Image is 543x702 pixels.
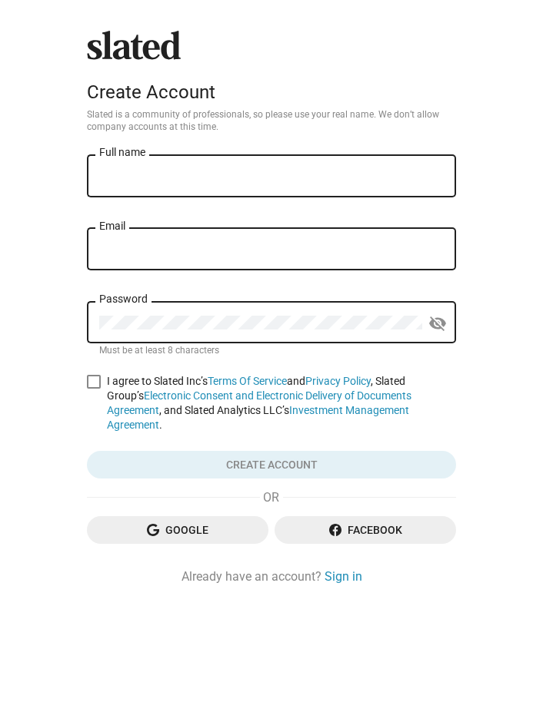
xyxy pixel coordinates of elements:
[428,312,447,336] mat-icon: visibility_off
[107,389,411,416] a: Electronic Consent and Electronic Delivery of Documents Agreement
[87,31,456,109] sl-branding: Create Account
[305,375,371,387] a: Privacy Policy
[107,374,456,432] span: I agree to Slated Inc’s and , Slated Group’s , and Slated Analytics LLC’s .
[287,516,444,544] span: Facebook
[87,81,456,103] div: Create Account
[87,516,268,544] button: Google
[422,308,453,339] button: Show password
[99,516,256,544] span: Google
[87,568,456,584] div: Already have an account?
[99,345,219,357] mat-hint: Must be at least 8 characters
[325,568,362,584] a: Sign in
[208,375,287,387] a: Terms Of Service
[87,109,456,134] p: Slated is a community of professionals, so please use your real name. We don’t allow company acco...
[275,516,456,544] button: Facebook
